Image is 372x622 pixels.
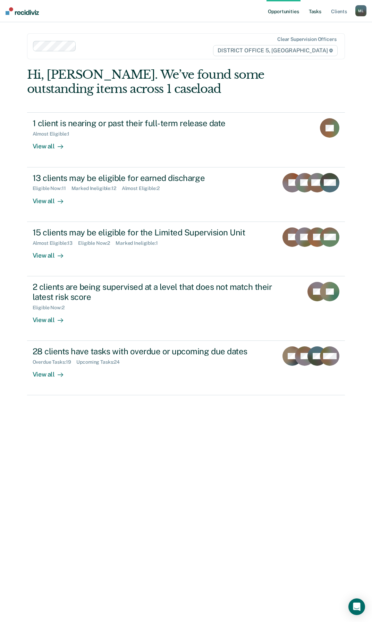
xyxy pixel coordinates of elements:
div: M L [355,5,366,16]
div: View all [33,365,71,379]
div: Marked Ineligible : 1 [116,240,163,246]
div: Marked Ineligible : 12 [71,185,122,191]
span: DISTRICT OFFICE 5, [GEOGRAPHIC_DATA] [213,45,338,56]
div: View all [33,310,71,324]
div: Eligible Now : 11 [33,185,71,191]
div: Overdue Tasks : 19 [33,359,77,365]
div: View all [33,191,71,205]
div: Eligible Now : 2 [78,240,116,246]
a: 1 client is nearing or past their full-term release dateAlmost Eligible:1View all [27,112,345,167]
div: View all [33,137,71,150]
a: 28 clients have tasks with overdue or upcoming due datesOverdue Tasks:19Upcoming Tasks:24View all [27,341,345,395]
a: 13 clients may be eligible for earned dischargeEligible Now:11Marked Ineligible:12Almost Eligible... [27,167,345,222]
div: View all [33,246,71,259]
button: ML [355,5,366,16]
div: Almost Eligible : 1 [33,131,75,137]
div: 1 client is nearing or past their full-term release date [33,118,276,128]
div: Upcoming Tasks : 24 [76,359,125,365]
div: Open Intercom Messenger [348,598,365,615]
div: 2 clients are being supervised at a level that does not match their latest risk score [33,282,276,302]
div: 28 clients have tasks with overdue or upcoming due dates [33,346,273,356]
div: Clear supervision officers [277,36,336,42]
div: Almost Eligible : 2 [122,185,165,191]
div: Eligible Now : 2 [33,305,70,311]
a: 15 clients may be eligible for the Limited Supervision UnitAlmost Eligible:13Eligible Now:2Marked... [27,222,345,276]
div: Hi, [PERSON_NAME]. We’ve found some outstanding items across 1 caseload [27,68,281,96]
div: 13 clients may be eligible for earned discharge [33,173,273,183]
img: Recidiviz [6,7,39,15]
div: 15 clients may be eligible for the Limited Supervision Unit [33,227,273,237]
a: 2 clients are being supervised at a level that does not match their latest risk scoreEligible Now... [27,276,345,341]
div: Almost Eligible : 13 [33,240,78,246]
